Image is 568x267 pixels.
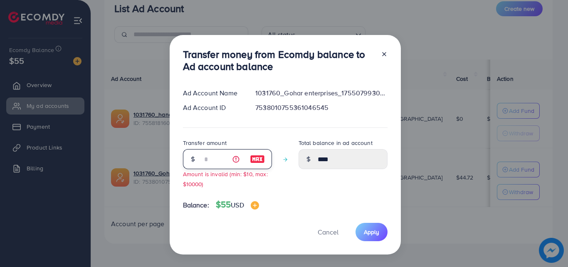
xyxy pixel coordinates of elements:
[249,88,394,98] div: 1031760_Gohar enterprises_1755079930946
[364,228,379,236] span: Apply
[307,223,349,241] button: Cancel
[183,170,268,187] small: Amount is invalid (min: $10, max: $10000)
[250,154,265,164] img: image
[299,139,373,147] label: Total balance in ad account
[183,200,209,210] span: Balance:
[249,103,394,112] div: 7538010755361046545
[183,139,227,147] label: Transfer amount
[216,200,259,210] h4: $55
[251,201,259,210] img: image
[318,227,338,237] span: Cancel
[176,88,249,98] div: Ad Account Name
[176,103,249,112] div: Ad Account ID
[356,223,388,241] button: Apply
[231,200,244,210] span: USD
[183,48,374,72] h3: Transfer money from Ecomdy balance to Ad account balance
